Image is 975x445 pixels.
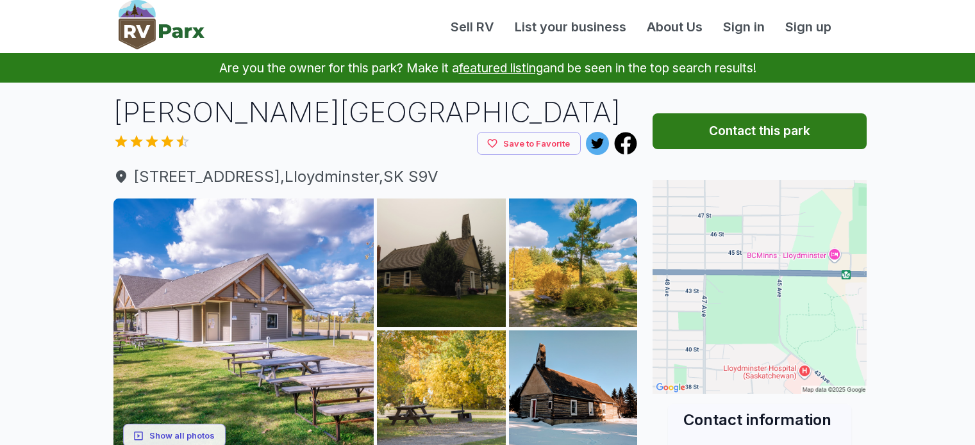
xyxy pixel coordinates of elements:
[377,198,506,327] img: AAcXr8o4SYoXOdhX7nl0dpu_a-ab4x0lTZ1TrC2Tq8OhHUyaDvonKelvM8iLT0bgiCbTSVlSx90B32I8VaUxENYbHDxu69nHg...
[113,165,638,188] span: [STREET_ADDRESS] , Lloydminster , SK S9V
[653,180,867,394] img: Map for Weaver Park Campground
[509,198,638,327] img: AAcXr8rn2iyNkLmrnz0Wwvn8d0KjSCtq0a2HZ7SU6vVD9pXf8WlMKtQw3tdfZLUqO4PYW31nmq8F2CiJtuDSpSaS630lbaL-5...
[477,132,581,156] button: Save to Favorite
[775,17,842,36] a: Sign up
[713,17,775,36] a: Sign in
[113,93,638,132] h1: [PERSON_NAME][GEOGRAPHIC_DATA]
[683,409,836,430] h2: Contact information
[637,17,713,36] a: About Us
[504,17,637,36] a: List your business
[15,53,960,83] p: Are you the owner for this park? Make it a and be seen in the top search results!
[113,165,638,188] a: [STREET_ADDRESS],Lloydminster,SK S9V
[653,113,867,149] button: Contact this park
[440,17,504,36] a: Sell RV
[459,60,543,76] a: featured listing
